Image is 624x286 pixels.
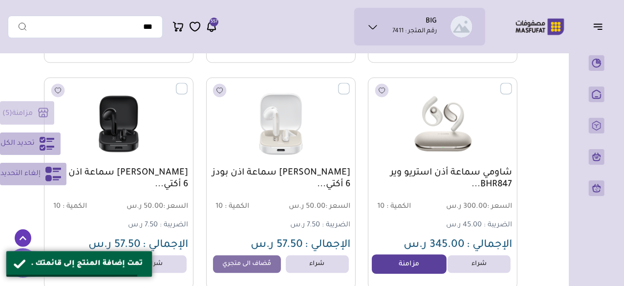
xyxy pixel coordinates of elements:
[225,203,249,211] span: الكمية :
[215,203,223,211] span: 10
[206,21,217,33] a: 557
[128,221,158,229] span: 7.50 ر.س
[31,259,145,269] div: تمت إضافة المنتج إلى قائمتك .
[377,203,385,211] span: 10
[124,255,187,273] a: شراء
[387,203,411,211] span: الكمية :
[484,221,512,229] span: الضريبة :
[373,167,512,191] a: شاومي سماعة أذن استريو وير BHR847...
[286,255,349,273] a: شراء
[88,240,141,251] span: 57.50 ر.س
[0,138,35,150] span: تحديد الكل
[509,17,571,36] img: Logo
[212,167,350,191] a: [PERSON_NAME] سماعة اذن بودز 6 أكتي...
[160,221,188,229] span: الضريبة :
[322,221,350,229] span: الضريبة :
[451,16,473,38] img: BIG
[325,203,350,211] span: السعر :
[372,254,446,274] a: مزامنة
[374,83,512,165] img: 241.625-241.62520250713133321826916.png
[63,203,87,211] span: الكمية :
[444,202,512,212] span: 300.00 ر.س
[404,240,465,251] span: 345.00 ر.س
[50,83,188,165] img: 241.625-241.62520250713133319635789.png
[487,203,512,211] span: السعر :
[53,203,61,211] span: 10
[49,167,188,191] a: [PERSON_NAME] سماعة اذن بودز 6 أكتي...
[163,203,188,211] span: السعر :
[120,202,188,212] span: 50.00 ر.س
[426,17,437,27] h1: BIG
[446,221,482,229] span: 45.00 ر.س
[448,255,511,273] a: شراء
[212,83,350,165] img: 241.625-241.62520250713133320738473.png
[305,240,350,251] span: الإجمالي :
[0,168,41,180] span: إلغاء التحديد
[392,27,437,37] p: رقم المتجر : 7411
[290,221,320,229] span: 7.50 ر.س
[143,240,188,251] span: الإجمالي :
[282,202,350,212] span: 50.00 ر.س
[211,18,217,26] span: 557
[251,240,303,251] span: 57.50 ر.س
[213,255,281,273] a: مُضاف الى متجري
[467,240,512,251] span: الإجمالي :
